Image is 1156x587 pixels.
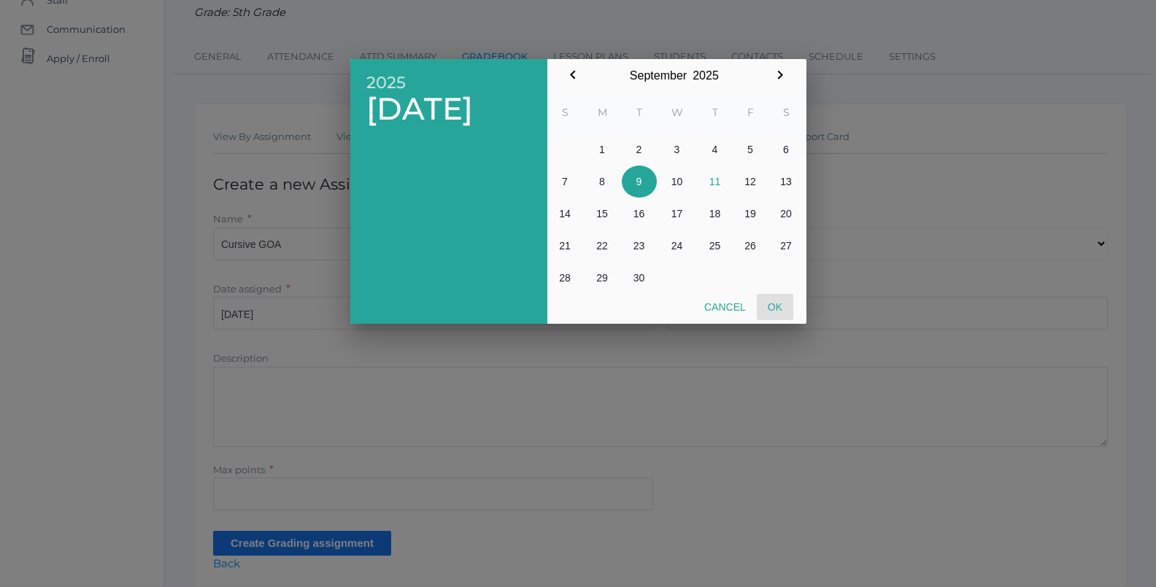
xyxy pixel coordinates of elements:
[768,133,804,166] button: 6
[757,294,793,320] button: Ok
[712,106,718,119] abbr: Thursday
[698,166,733,198] button: 11
[747,106,754,119] abbr: Friday
[366,92,531,126] span: [DATE]
[562,106,569,119] abbr: Sunday
[636,106,642,119] abbr: Tuesday
[547,166,583,198] button: 7
[733,230,768,262] button: 26
[733,166,768,198] button: 12
[583,133,622,166] button: 1
[622,133,657,166] button: 2
[547,198,583,230] button: 14
[366,74,531,92] span: 2025
[693,294,757,320] button: Cancel
[598,106,607,119] abbr: Monday
[698,230,733,262] button: 25
[583,262,622,294] button: 29
[733,198,768,230] button: 19
[733,133,768,166] button: 5
[768,198,804,230] button: 20
[783,106,790,119] abbr: Saturday
[583,230,622,262] button: 22
[671,106,683,119] abbr: Wednesday
[622,230,657,262] button: 23
[622,166,657,198] button: 9
[583,166,622,198] button: 8
[547,230,583,262] button: 21
[768,166,804,198] button: 13
[768,230,804,262] button: 27
[583,198,622,230] button: 15
[657,198,698,230] button: 17
[657,133,698,166] button: 3
[622,262,657,294] button: 30
[657,166,698,198] button: 10
[698,198,733,230] button: 18
[698,133,733,166] button: 4
[622,198,657,230] button: 16
[547,262,583,294] button: 28
[657,230,698,262] button: 24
